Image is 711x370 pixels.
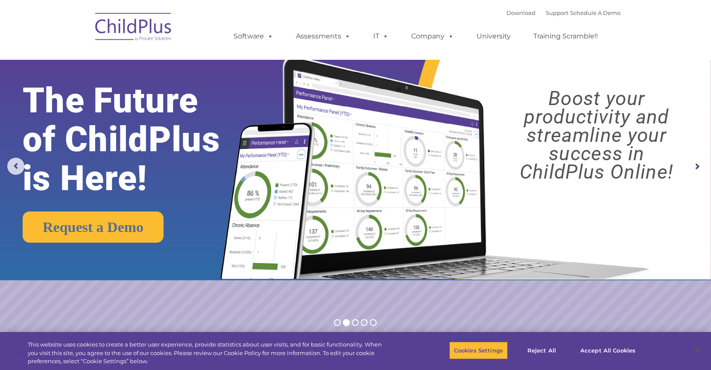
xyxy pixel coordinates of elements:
a: Assessments [287,28,359,45]
rs-layer: Boost your productivity and streamline your success in ChildPlus Online! [491,89,702,181]
a: IT [365,28,397,45]
a: Company [403,28,462,45]
a: Training Scramble!! [525,28,606,45]
button: Reject All [515,341,568,359]
img: ChildPlus by Procare Solutions [91,7,176,50]
button: Close [688,341,707,360]
a: Schedule A Demo [570,9,620,16]
span: Phone number [119,91,155,98]
a: Request a Demo [23,211,164,243]
a: Download [506,9,535,16]
button: Cookies Settings [449,341,508,359]
a: Software [225,28,282,45]
font: | [506,9,620,16]
div: This website uses cookies to create a better user experience, provide statistics about user visit... [28,341,391,366]
button: Accept All Cookies [576,341,640,359]
span: Last name [119,56,145,63]
rs-layer: The Future of ChildPlus is Here! [23,81,250,198]
a: University [468,28,519,45]
a: Support [546,9,568,16]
